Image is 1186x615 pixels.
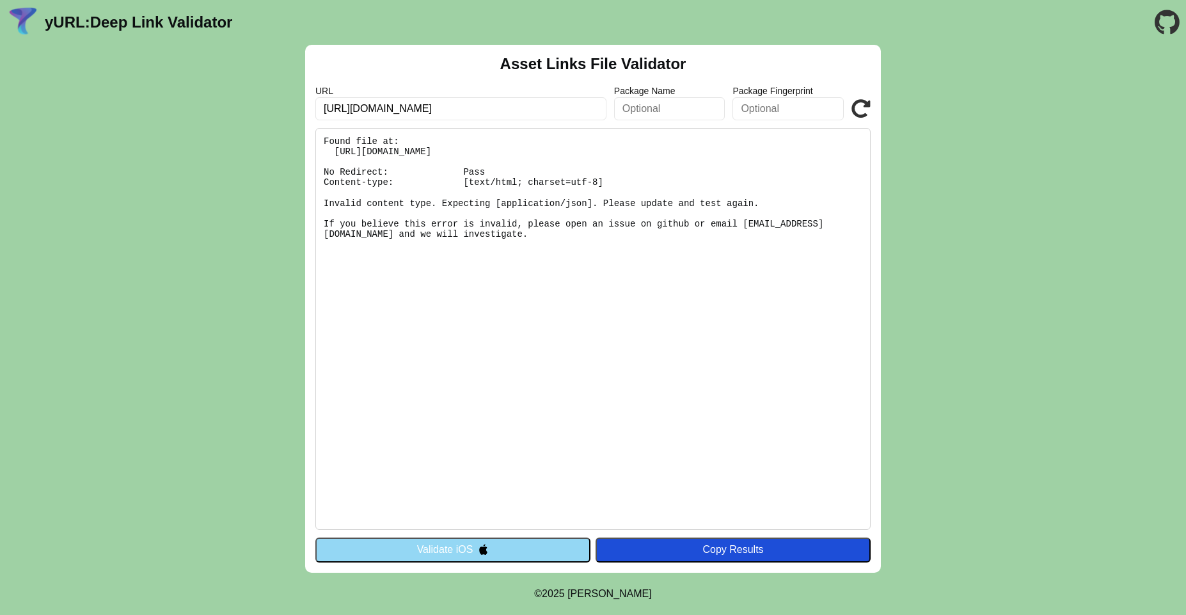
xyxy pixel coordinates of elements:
div: Copy Results [602,544,864,555]
label: URL [315,86,606,96]
button: Validate iOS [315,538,590,562]
input: Optional [614,97,725,120]
input: Optional [732,97,844,120]
pre: Found file at: [URL][DOMAIN_NAME] No Redirect: Pass Content-type: [text/html; charset=utf-8] Inva... [315,128,871,530]
a: yURL:Deep Link Validator [45,13,232,31]
img: yURL Logo [6,6,40,39]
a: Michael Ibragimchayev's Personal Site [567,588,652,599]
label: Package Fingerprint [732,86,844,96]
img: appleIcon.svg [478,544,489,555]
h2: Asset Links File Validator [500,55,686,73]
span: 2025 [542,588,565,599]
footer: © [534,573,651,615]
label: Package Name [614,86,725,96]
button: Copy Results [596,538,871,562]
input: Required [315,97,606,120]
